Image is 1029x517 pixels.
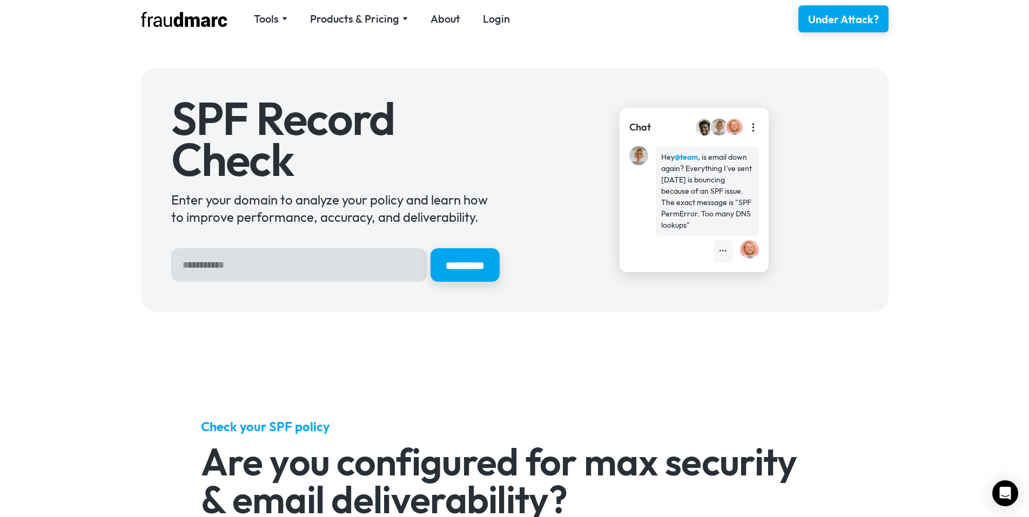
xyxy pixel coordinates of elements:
h1: SPF Record Check [171,98,500,180]
div: ••• [719,246,727,257]
div: Tools [254,11,287,26]
a: About [431,11,460,26]
div: Enter your domain to analyze your policy and learn how to improve performance, accuracy, and deli... [171,191,500,226]
div: Products & Pricing [310,11,408,26]
div: Tools [254,11,279,26]
a: Under Attack? [798,5,889,32]
div: Under Attack? [808,12,879,27]
form: Hero Sign Up Form [171,248,500,282]
strong: @team [675,152,698,162]
h5: Check your SPF policy [201,418,828,435]
div: Hey , is email down again? Everything I've sent [DATE] is bouncing because of an SPF issue. The e... [661,152,754,231]
div: Products & Pricing [310,11,399,26]
a: Login [483,11,510,26]
div: Chat [629,120,651,134]
div: Open Intercom Messenger [992,480,1018,506]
